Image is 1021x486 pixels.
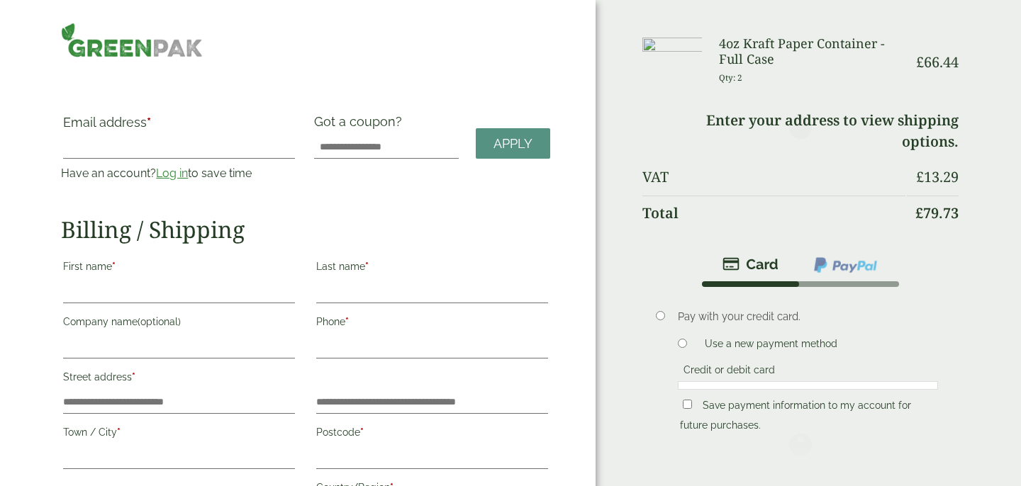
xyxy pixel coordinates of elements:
span: Apply [493,136,532,152]
span: (optional) [138,316,181,327]
a: Apply [476,128,550,159]
abbr: required [360,426,364,438]
abbr: required [345,316,349,327]
h2: Billing / Shipping [61,216,550,243]
label: Postcode [316,422,548,446]
label: Company name [63,312,295,336]
img: GreenPak Supplies [61,23,203,57]
label: Phone [316,312,548,336]
label: Got a coupon? [314,114,408,136]
label: Email address [63,116,295,136]
label: Last name [316,256,548,281]
label: Town / City [63,422,295,446]
abbr: required [365,261,369,272]
abbr: required [147,115,151,130]
a: Log in [156,166,188,180]
p: Have an account? to save time [61,165,297,182]
label: Street address [63,367,295,391]
label: First name [63,256,295,281]
abbr: required [117,426,121,438]
abbr: required [132,371,135,383]
abbr: required [112,261,116,272]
